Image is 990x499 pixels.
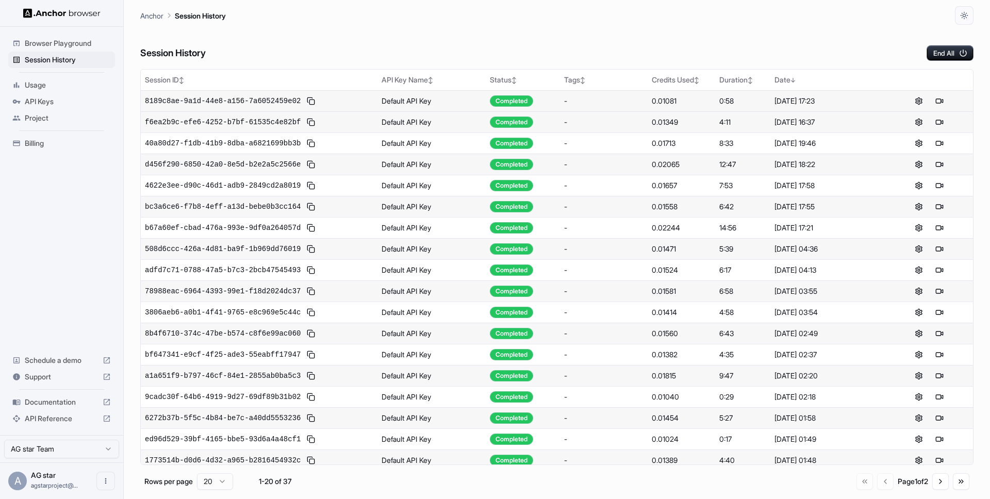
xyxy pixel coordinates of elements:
span: 9cadc30f-64b6-4919-9d27-69df89b31b02 [145,392,301,402]
span: Schedule a demo [25,355,98,365]
div: 1-20 of 37 [250,476,301,487]
div: 0.02244 [652,223,711,233]
span: ↕ [694,76,699,84]
span: adfd7c71-0788-47a5-b7c3-2bcb47545493 [145,265,301,275]
div: Session History [8,52,115,68]
span: Documentation [25,397,98,407]
div: Completed [490,117,533,128]
div: 4:58 [719,307,766,318]
div: Schedule a demo [8,352,115,369]
span: ↓ [790,76,796,84]
div: 7:53 [719,180,766,191]
div: - [564,350,643,360]
div: [DATE] 17:23 [774,96,881,106]
div: 4:40 [719,455,766,465]
div: [DATE] 16:37 [774,117,881,127]
div: Completed [490,349,533,360]
td: Default API Key [377,132,486,154]
div: 6:43 [719,328,766,339]
div: Status [490,75,556,85]
p: Session History [175,10,226,21]
div: Completed [490,243,533,255]
p: Anchor [140,10,163,21]
span: 78988eac-6964-4393-99e1-f18d2024dc37 [145,286,301,296]
div: 0.01581 [652,286,711,296]
div: Completed [490,264,533,276]
div: 4:11 [719,117,766,127]
div: [DATE] 04:36 [774,244,881,254]
div: [DATE] 02:20 [774,371,881,381]
div: 0.01024 [652,434,711,444]
div: Tags [564,75,643,85]
div: - [564,371,643,381]
span: ↕ [511,76,517,84]
button: End All [927,45,973,61]
div: Completed [490,455,533,466]
div: 0.01040 [652,392,711,402]
div: 0.01657 [652,180,711,191]
td: Default API Key [377,365,486,386]
img: Anchor Logo [23,8,101,18]
div: Completed [490,138,533,149]
div: [DATE] 17:21 [774,223,881,233]
td: Default API Key [377,344,486,365]
span: 40a80d27-f1db-41b9-8dba-a6821699bb3b [145,138,301,148]
div: 14:56 [719,223,766,233]
div: 6:42 [719,202,766,212]
div: Usage [8,77,115,93]
div: Page 1 of 2 [898,476,928,487]
div: 0.01815 [652,371,711,381]
div: 0.01454 [652,413,711,423]
div: - [564,96,643,106]
div: 0.01558 [652,202,711,212]
span: b67a60ef-cbad-476a-993e-9df0a264057d [145,223,301,233]
div: Session ID [145,75,373,85]
div: 0.01382 [652,350,711,360]
div: Completed [490,391,533,403]
div: 0.01524 [652,265,711,275]
div: API Key Name [382,75,482,85]
div: 0:17 [719,434,766,444]
div: Browser Playground [8,35,115,52]
div: - [564,434,643,444]
div: - [564,244,643,254]
div: Billing [8,135,115,152]
div: [DATE] 01:58 [774,413,881,423]
div: [DATE] 03:54 [774,307,881,318]
div: Project [8,110,115,126]
div: Completed [490,180,533,191]
div: 0.01713 [652,138,711,148]
button: Open menu [96,472,115,490]
td: Default API Key [377,386,486,407]
span: bc3a6ce6-f7b8-4eff-a13d-bebe0b3cc164 [145,202,301,212]
div: Duration [719,75,766,85]
div: - [564,265,643,275]
span: 1773514b-d0d6-4d32-a965-b2816454932c [145,455,301,465]
span: f6ea2b9c-efe6-4252-b7bf-61535c4e82bf [145,117,301,127]
span: 508d6ccc-426a-4d81-ba9f-1b969dd76019 [145,244,301,254]
nav: breadcrumb [140,10,226,21]
div: 0.01414 [652,307,711,318]
div: 0.01349 [652,117,711,127]
div: 6:58 [719,286,766,296]
td: Default API Key [377,217,486,238]
div: API Reference [8,410,115,427]
div: 8:33 [719,138,766,148]
div: 6:17 [719,265,766,275]
div: - [564,180,643,191]
div: API Keys [8,93,115,110]
span: Project [25,113,111,123]
div: Completed [490,95,533,107]
h6: Session History [140,46,206,61]
span: ed96d529-39bf-4165-bbe5-93d6a4a48cf1 [145,434,301,444]
div: Completed [490,328,533,339]
span: d456f290-6850-42a0-8e5d-b2e2a5c2566e [145,159,301,170]
span: Browser Playground [25,38,111,48]
td: Default API Key [377,196,486,217]
td: Default API Key [377,450,486,471]
div: 0.01471 [652,244,711,254]
div: 0:29 [719,392,766,402]
span: 6272b37b-5f5c-4b84-be7c-a40dd5553236 [145,413,301,423]
div: 5:27 [719,413,766,423]
div: Completed [490,222,533,234]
